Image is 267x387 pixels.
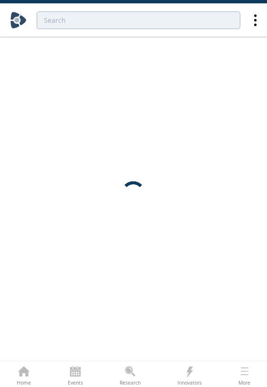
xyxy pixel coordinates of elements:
[61,365,90,387] a: Events
[238,378,250,387] div: More
[17,378,31,387] div: Home
[177,378,202,387] div: Innovators
[120,378,141,387] div: Research
[10,12,27,29] img: Home
[10,365,38,387] a: Home
[113,365,147,387] a: Research
[37,11,240,29] input: Advanced Search
[171,365,208,387] a: Innovators
[68,378,83,387] div: Events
